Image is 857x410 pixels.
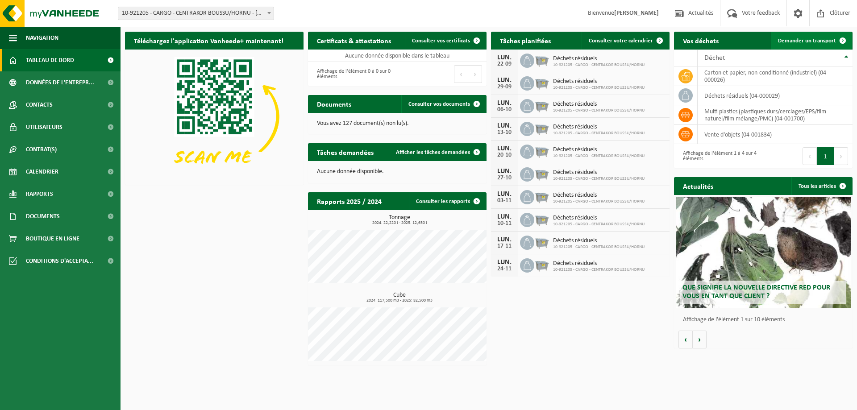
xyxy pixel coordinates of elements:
span: Utilisateurs [26,116,62,138]
a: Consulter vos certificats [405,32,486,50]
span: Boutique en ligne [26,228,79,250]
td: vente d'objets (04-001834) [698,125,853,144]
a: Afficher les tâches demandées [389,143,486,161]
div: 20-10 [495,152,513,158]
span: Déchets résiduels [553,215,645,222]
h3: Cube [312,292,487,303]
button: Volgende [693,331,707,348]
button: Next [468,65,482,83]
a: Consulter les rapports [409,192,486,210]
img: WB-2500-GAL-GY-04 [534,75,549,90]
div: 06-10 [495,107,513,113]
h2: Certificats & attestations [308,32,400,49]
span: Conditions d'accepta... [26,250,93,272]
button: 1 [817,147,834,165]
div: 10-11 [495,220,513,227]
h2: Téléchargez l'application Vanheede+ maintenant! [125,32,292,49]
img: WB-2500-GAL-GY-04 [534,234,549,249]
div: 27-10 [495,175,513,181]
div: Affichage de l'élément 1 à 4 sur 4 éléments [678,146,759,166]
div: 13-10 [495,129,513,136]
button: Next [834,147,848,165]
div: 17-11 [495,243,513,249]
span: Déchets résiduels [553,260,645,267]
div: 29-09 [495,84,513,90]
div: 24-11 [495,266,513,272]
p: Vous avez 127 document(s) non lu(s). [317,120,478,127]
span: 10-921205 - CARGO - CENTRAKOR BOUSSU/HORNU - HORNU [118,7,274,20]
span: 10-921205 - CARGO - CENTRAKOR BOUSSU/HORNU [553,153,645,159]
span: 10-921205 - CARGO - CENTRAKOR BOUSSU/HORNU [553,199,645,204]
h2: Tâches planifiées [491,32,560,49]
span: Déchets résiduels [553,169,645,176]
button: Vorige [678,331,693,348]
a: Consulter votre calendrier [582,32,669,50]
div: LUN. [495,122,513,129]
span: 10-921205 - CARGO - CENTRAKOR BOUSSU/HORNU [553,176,645,182]
span: 2024: 22,220 t - 2025: 12,650 t [312,221,487,225]
td: Aucune donnée disponible dans le tableau [308,50,487,62]
p: Affichage de l'élément 1 sur 10 éléments [683,317,848,323]
div: LUN. [495,99,513,107]
img: WB-2500-GAL-GY-04 [534,257,549,272]
span: Que signifie la nouvelle directive RED pour vous en tant que client ? [682,284,830,300]
span: Calendrier [26,161,58,183]
span: Consulter vos documents [408,101,470,107]
span: 10-921205 - CARGO - CENTRAKOR BOUSSU/HORNU [553,108,645,113]
span: Déchets résiduels [553,55,645,62]
span: 10-921205 - CARGO - CENTRAKOR BOUSSU/HORNU [553,222,645,227]
span: Tableau de bord [26,49,74,71]
div: LUN. [495,259,513,266]
td: déchets résiduels (04-000029) [698,86,853,105]
span: Déchets résiduels [553,78,645,85]
span: Consulter vos certificats [412,38,470,44]
img: WB-2500-GAL-GY-04 [534,189,549,204]
span: Déchets résiduels [553,101,645,108]
img: WB-2500-GAL-GY-04 [534,166,549,181]
strong: [PERSON_NAME] [614,10,659,17]
h2: Vos déchets [674,32,728,49]
span: Déchet [704,54,725,62]
div: 03-11 [495,198,513,204]
span: 10-921205 - CARGO - CENTRAKOR BOUSSU/HORNU [553,85,645,91]
h2: Actualités [674,177,722,195]
h2: Documents [308,95,360,112]
span: Documents [26,205,60,228]
span: Contrat(s) [26,138,57,161]
span: Contacts [26,94,53,116]
div: LUN. [495,145,513,152]
button: Previous [803,147,817,165]
span: 10-921205 - CARGO - CENTRAKOR BOUSSU/HORNU [553,62,645,68]
a: Consulter vos documents [401,95,486,113]
span: Demander un transport [778,38,836,44]
p: Aucune donnée disponible. [317,169,478,175]
span: Rapports [26,183,53,205]
div: LUN. [495,77,513,84]
span: Consulter votre calendrier [589,38,653,44]
div: LUN. [495,191,513,198]
span: Déchets résiduels [553,192,645,199]
td: multi plastics (plastiques durs/cerclages/EPS/film naturel/film mélange/PMC) (04-001700) [698,105,853,125]
span: Afficher les tâches demandées [396,149,470,155]
div: LUN. [495,54,513,61]
div: LUN. [495,213,513,220]
img: WB-2500-GAL-GY-04 [534,143,549,158]
span: 10-921205 - CARGO - CENTRAKOR BOUSSU/HORNU [553,267,645,273]
td: carton et papier, non-conditionné (industriel) (04-000026) [698,66,853,86]
span: Déchets résiduels [553,124,645,131]
h2: Tâches demandées [308,143,383,161]
span: Déchets résiduels [553,146,645,153]
button: Previous [454,65,468,83]
a: Demander un transport [771,32,852,50]
h3: Tonnage [312,215,487,225]
a: Tous les articles [791,177,852,195]
span: 2024: 117,500 m3 - 2025: 82,500 m3 [312,298,487,303]
img: WB-2500-GAL-GY-04 [534,120,549,136]
img: WB-2500-GAL-GY-04 [534,52,549,67]
div: Affichage de l'élément 0 à 0 sur 0 éléments [312,64,393,84]
div: LUN. [495,236,513,243]
h2: Rapports 2025 / 2024 [308,192,391,210]
span: Déchets résiduels [553,237,645,244]
span: Navigation [26,27,58,49]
